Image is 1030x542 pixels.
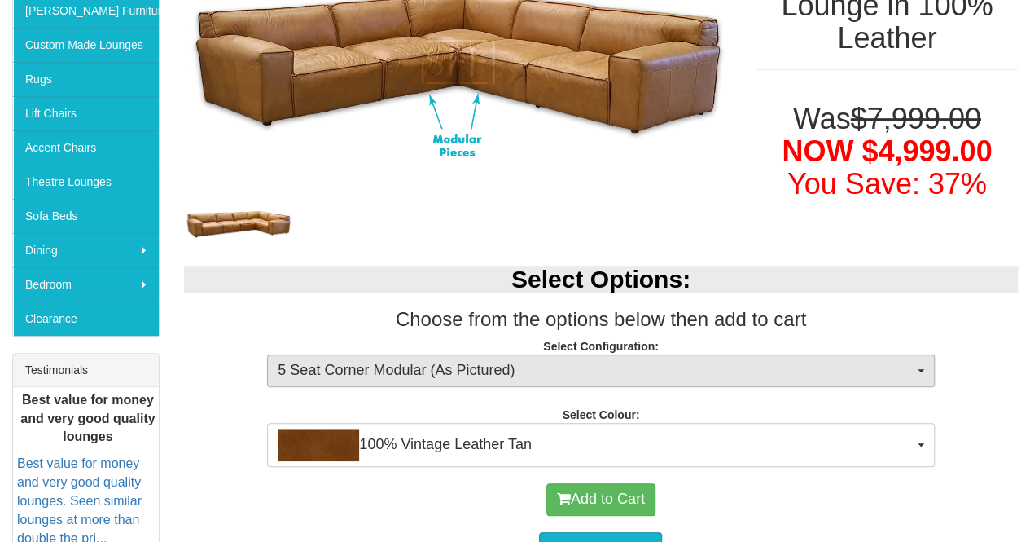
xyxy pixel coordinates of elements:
[13,62,159,96] a: Rugs
[13,267,159,302] a: Bedroom
[543,340,659,353] strong: Select Configuration:
[13,354,159,387] div: Testimonials
[184,309,1018,330] h3: Choose from the options below then add to cart
[267,423,934,467] button: 100% Vintage Leather Tan100% Vintage Leather Tan
[13,233,159,267] a: Dining
[787,167,987,200] font: You Save: 37%
[13,165,159,199] a: Theatre Lounges
[278,360,913,381] span: 5 Seat Corner Modular (As Pictured)
[546,483,655,516] button: Add to Cart
[511,266,690,293] b: Select Options:
[851,102,981,135] del: $7,999.00
[278,429,359,461] img: 100% Vintage Leather Tan
[562,408,639,421] strong: Select Colour:
[13,302,159,336] a: Clearance
[13,199,159,233] a: Sofa Beds
[13,96,159,130] a: Lift Chairs
[278,429,913,461] span: 100% Vintage Leather Tan
[13,130,159,165] a: Accent Chairs
[782,134,992,168] span: NOW $4,999.00
[267,355,934,387] button: 5 Seat Corner Modular (As Pictured)
[20,393,155,444] b: Best value for money and very good quality lounges
[13,28,159,62] a: Custom Made Lounges
[756,103,1018,200] h1: Was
